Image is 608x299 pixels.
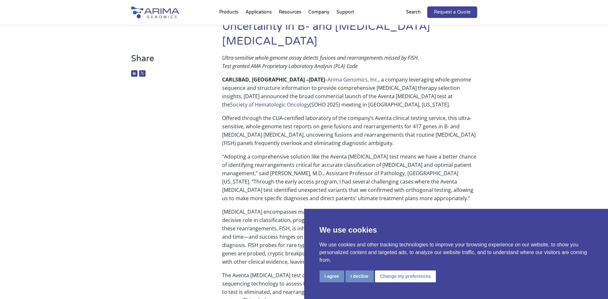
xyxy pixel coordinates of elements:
[230,101,310,108] a: Society of Hematologic Oncology
[346,270,374,282] button: I decline
[222,63,358,70] em: Test granted AMA Proprietary Laboratory Analysis (PLA) Code
[222,208,477,271] p: [MEDICAL_DATA] encompasses many distinct subtypes, and rearrangements of specific genes play a de...
[222,75,477,114] p: – ., a company leveraging whole-genome sequence and structure information to provide comprehensiv...
[328,76,377,83] a: Arima Genomics, Inc
[320,241,593,264] p: We use cookies and other tracking technologies to improve your browsing experience on our website...
[222,76,309,83] b: CARLSBAD, [GEOGRAPHIC_DATA] –
[309,76,325,83] b: [DATE]
[131,54,203,69] h3: Share
[222,54,419,61] em: Ultra-sensitive whole-genome assay detects fusions and rearrangements missed by FISH.
[375,270,436,282] button: Change my preferences
[320,270,344,282] button: I agree
[406,8,421,16] p: Search
[222,152,477,208] p: “Adopting a comprehensive solution like the Aventa [MEDICAL_DATA] test means we have a better cha...
[131,6,179,18] img: Arima-Genomics-logo
[222,114,477,152] p: Offered through the CLIA-certified laboratory of the company’s Aventa clinical testing service, t...
[320,224,593,236] p: We use cookies
[427,6,477,18] a: Request a Quote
